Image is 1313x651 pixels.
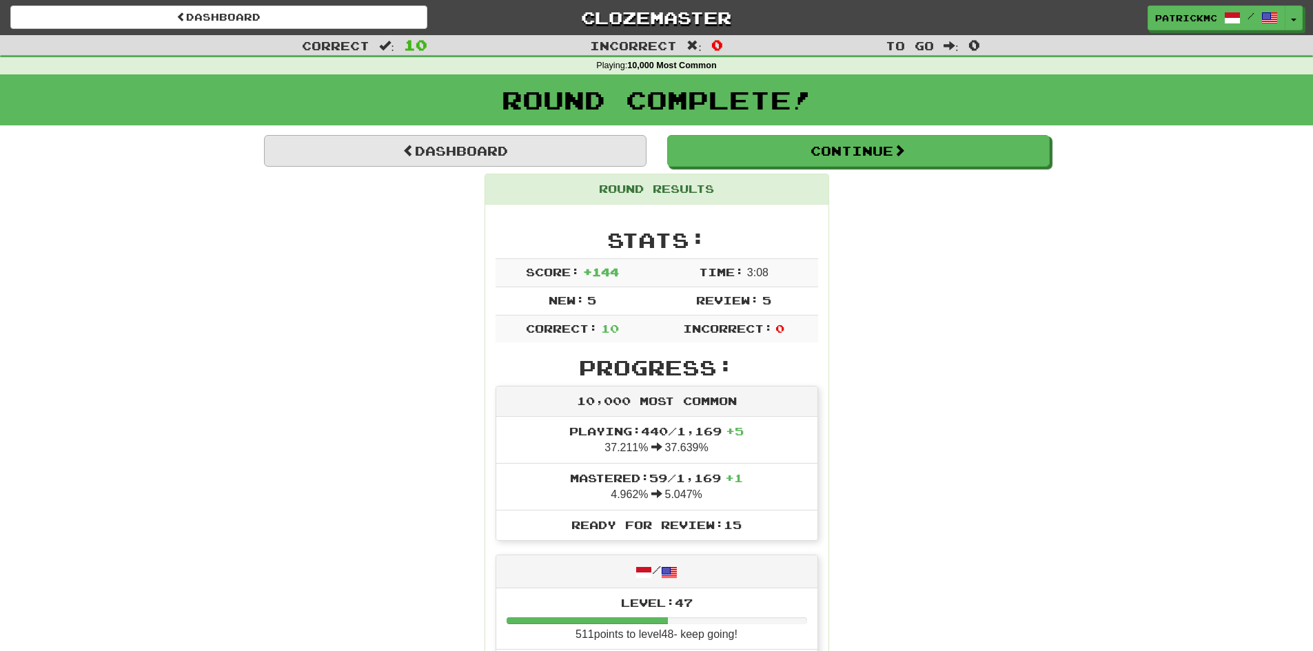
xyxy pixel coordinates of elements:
span: 3 : 0 8 [747,267,769,278]
span: Correct [302,39,369,52]
span: + 1 [725,471,743,484]
span: Mastered: 59 / 1,169 [570,471,743,484]
div: / [496,555,817,588]
span: : [686,40,702,52]
h2: Progress: [496,356,818,379]
span: Incorrect [590,39,677,52]
span: 0 [968,37,980,53]
h2: Stats: [496,229,818,251]
a: Dashboard [264,135,647,167]
span: Incorrect: [683,322,773,335]
li: 4.962% 5.047% [496,463,817,510]
strong: 10,000 Most Common [627,61,716,70]
span: : [379,40,394,52]
a: Dashboard [10,6,427,29]
a: Clozemaster [448,6,865,30]
span: Review: [696,293,759,307]
span: New: [549,293,584,307]
div: 10,000 Most Common [496,386,817,417]
li: 37.211% 37.639% [496,417,817,464]
span: : [944,40,959,52]
span: + 144 [583,265,619,278]
span: Score: [526,265,580,278]
span: Time: [699,265,744,278]
span: Playing: 440 / 1,169 [569,424,744,437]
span: Level: 47 [621,596,693,609]
span: Correct: [526,322,598,335]
span: + 5 [726,424,744,437]
span: 10 [404,37,427,53]
button: Continue [667,135,1050,167]
span: 5 [762,293,771,307]
span: To go [886,39,934,52]
a: PatrickMC / [1148,6,1285,30]
span: 0 [711,37,723,53]
span: / [1248,11,1254,21]
span: 10 [601,322,619,335]
span: 5 [587,293,596,307]
span: PatrickMC [1155,12,1217,24]
li: 511 points to level 48 - keep going! [496,588,817,650]
h1: Round Complete! [5,86,1308,114]
span: Ready for Review: 15 [571,518,742,531]
div: Round Results [485,174,828,205]
span: 0 [775,322,784,335]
